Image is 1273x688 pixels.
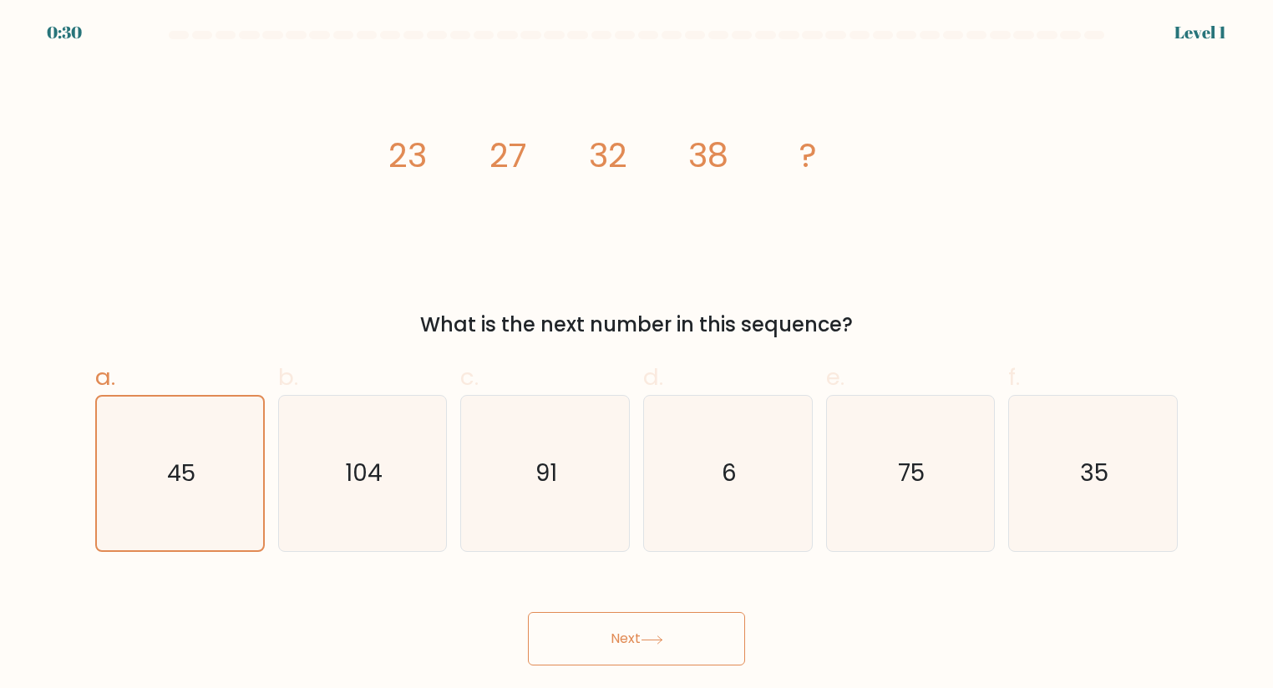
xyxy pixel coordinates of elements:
[105,310,1168,340] div: What is the next number in this sequence?
[528,612,745,665] button: Next
[95,361,115,393] span: a.
[722,458,737,490] text: 6
[388,132,427,179] tspan: 23
[1008,361,1020,393] span: f.
[536,458,558,490] text: 91
[1174,20,1226,45] div: Level 1
[899,458,926,490] text: 75
[643,361,663,393] span: d.
[489,132,527,179] tspan: 27
[589,132,627,179] tspan: 32
[47,20,82,45] div: 0:30
[278,361,298,393] span: b.
[800,132,818,179] tspan: ?
[688,132,728,179] tspan: 38
[826,361,844,393] span: e.
[345,458,383,490] text: 104
[460,361,479,393] span: c.
[1080,458,1108,490] text: 35
[167,457,195,489] text: 45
